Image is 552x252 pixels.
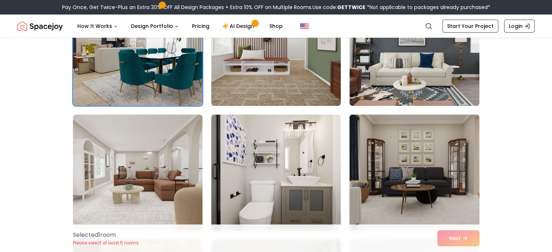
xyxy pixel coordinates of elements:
[73,240,139,246] p: Please select at least 5 rooms
[312,4,365,11] span: Use code:
[186,19,215,33] a: Pricing
[125,19,185,33] button: Design Portfolio
[365,4,490,11] span: *Not applicable to packages already purchased*
[17,15,535,38] nav: Global
[337,4,365,11] b: GETTWICE
[263,19,289,33] a: Shop
[17,19,63,33] a: Spacejoy
[504,20,535,33] a: Login
[300,22,309,30] img: United States
[442,20,498,33] a: Start Your Project
[73,231,139,239] p: Selected 1 room
[346,112,482,234] img: Room room-6
[62,4,490,11] div: Pay Once, Get Twice-Plus an Extra 30% OFF All Design Packages + Extra 10% OFF on Multiple Rooms.
[17,19,63,33] img: Spacejoy Logo
[217,19,262,33] a: AI Design
[71,19,124,33] button: How It Works
[73,115,203,231] img: Room room-4
[211,115,341,231] img: Room room-5
[71,19,289,33] nav: Main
